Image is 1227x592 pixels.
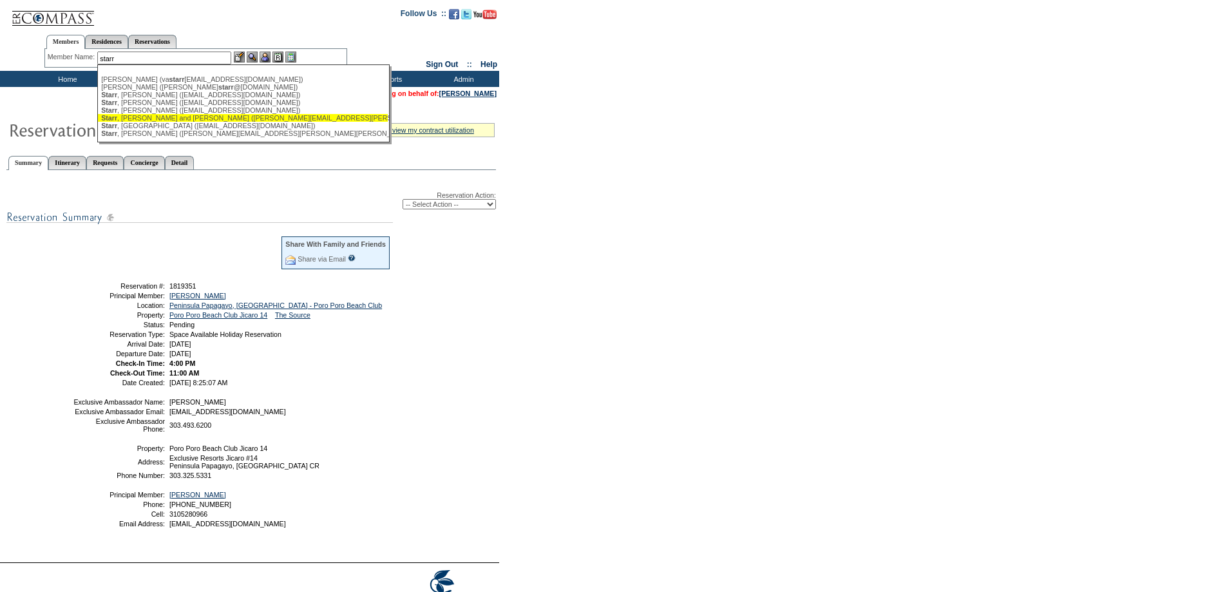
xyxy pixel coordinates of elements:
[169,359,195,367] span: 4:00 PM
[101,114,385,122] div: , [PERSON_NAME] and [PERSON_NAME] ([PERSON_NAME][EMAIL_ADDRESS][PERSON_NAME][DOMAIN_NAME])
[349,90,497,97] span: You are acting on behalf of:
[101,83,385,91] div: [PERSON_NAME] ([PERSON_NAME] @[DOMAIN_NAME])
[101,91,117,99] span: Starr
[128,35,176,48] a: Reservations
[73,398,165,406] td: Exclusive Ambassador Name:
[247,52,258,62] img: View
[73,510,165,518] td: Cell:
[116,359,165,367] strong: Check-In Time:
[73,417,165,433] td: Exclusive Ambassador Phone:
[101,99,117,106] span: Starr
[275,311,310,319] a: The Source
[101,75,385,83] div: [PERSON_NAME] (va [EMAIL_ADDRESS][DOMAIN_NAME])
[169,520,286,528] span: [EMAIL_ADDRESS][DOMAIN_NAME]
[48,156,86,169] a: Itinerary
[8,156,48,170] a: Summary
[461,9,471,19] img: Follow us on Twitter
[73,379,165,387] td: Date Created:
[461,13,471,21] a: Follow us on Twitter
[480,60,497,69] a: Help
[169,350,191,358] span: [DATE]
[169,75,185,83] span: starr
[165,156,195,169] a: Detail
[101,122,385,129] div: , [GEOGRAPHIC_DATA] ([EMAIL_ADDRESS][DOMAIN_NAME])
[73,311,165,319] td: Property:
[73,408,165,415] td: Exclusive Ambassador Email:
[473,13,497,21] a: Subscribe to our YouTube Channel
[169,292,226,300] a: [PERSON_NAME]
[449,9,459,19] img: Become our fan on Facebook
[73,491,165,499] td: Principal Member:
[73,330,165,338] td: Reservation Type:
[169,301,382,309] a: Peninsula Papagayo, [GEOGRAPHIC_DATA] - Poro Poro Beach Club
[29,71,103,87] td: Home
[73,340,165,348] td: Arrival Date:
[386,126,474,134] a: » view my contract utilization
[169,444,267,452] span: Poro Poro Beach Club Jicaro 14
[426,60,458,69] a: Sign Out
[73,350,165,358] td: Departure Date:
[467,60,472,69] span: ::
[73,301,165,309] td: Location:
[169,321,195,329] span: Pending
[234,52,245,62] img: b_edit.gif
[48,52,97,62] div: Member Name:
[169,330,281,338] span: Space Available Holiday Reservation
[169,408,286,415] span: [EMAIL_ADDRESS][DOMAIN_NAME]
[124,156,164,169] a: Concierge
[285,240,386,248] div: Share With Family and Friends
[101,129,385,137] div: , [PERSON_NAME] ([PERSON_NAME][EMAIL_ADDRESS][PERSON_NAME][PERSON_NAME][DOMAIN_NAME])
[218,83,234,91] span: starr
[348,254,356,262] input: What is this?
[449,13,459,21] a: Become our fan on Facebook
[101,99,385,106] div: , [PERSON_NAME] ([EMAIL_ADDRESS][DOMAIN_NAME])
[73,520,165,528] td: Email Address:
[169,340,191,348] span: [DATE]
[272,52,283,62] img: Reservations
[439,90,497,97] a: [PERSON_NAME]
[401,8,446,23] td: Follow Us ::
[425,71,499,87] td: Admin
[169,282,196,290] span: 1819351
[169,421,211,429] span: 303.493.6200
[101,129,117,137] span: Starr
[101,122,117,129] span: Starr
[73,321,165,329] td: Status:
[169,510,207,518] span: 3105280966
[473,10,497,19] img: Subscribe to our YouTube Channel
[110,369,165,377] strong: Check-Out Time:
[73,282,165,290] td: Reservation #:
[6,209,393,225] img: subTtlResSummary.gif
[169,311,267,319] a: Poro Poro Beach Club Jicaro 14
[85,35,128,48] a: Residences
[46,35,86,49] a: Members
[169,369,199,377] span: 11:00 AM
[169,454,319,470] span: Exclusive Resorts Jicaro #14 Peninsula Papagayo, [GEOGRAPHIC_DATA] CR
[6,191,496,209] div: Reservation Action:
[73,444,165,452] td: Property:
[73,472,165,479] td: Phone Number:
[101,91,385,99] div: , [PERSON_NAME] ([EMAIL_ADDRESS][DOMAIN_NAME])
[169,501,231,508] span: [PHONE_NUMBER]
[298,255,346,263] a: Share via Email
[169,491,226,499] a: [PERSON_NAME]
[73,292,165,300] td: Principal Member:
[73,501,165,508] td: Phone:
[8,117,266,142] img: Reservaton Summary
[73,454,165,470] td: Address:
[86,156,124,169] a: Requests
[285,52,296,62] img: b_calculator.gif
[101,106,385,114] div: , [PERSON_NAME] ([EMAIL_ADDRESS][DOMAIN_NAME])
[260,52,271,62] img: Impersonate
[169,398,226,406] span: [PERSON_NAME]
[169,472,211,479] span: 303.325.5331
[169,379,227,387] span: [DATE] 8:25:07 AM
[101,114,117,122] span: Starr
[101,106,117,114] span: Starr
